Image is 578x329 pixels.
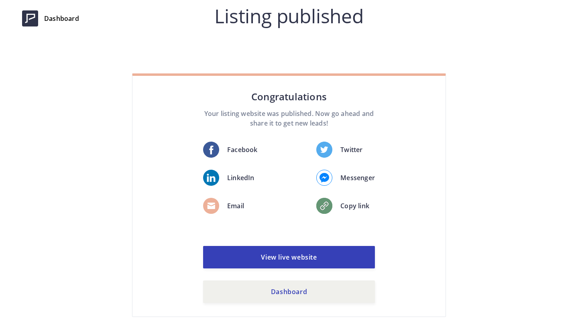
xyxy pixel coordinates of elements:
[316,170,332,186] img: fb
[203,246,375,268] a: View live website
[203,198,219,214] img: fb
[316,142,332,158] img: twitter
[203,280,375,303] a: Dashboard
[203,89,375,104] h4: Congratulations
[340,145,362,154] p: Twitter
[16,6,85,30] a: Dashboard
[203,170,219,186] img: fb
[227,173,254,183] p: LinkedIn
[316,198,332,214] img: fb
[340,173,375,183] p: Messenger
[44,14,79,23] span: Dashboard
[203,142,219,158] img: fb
[227,201,244,211] p: Email
[214,6,364,26] h2: Listing published
[203,109,375,128] p: Your listing website was published. Now go ahead and share it to get new leads!
[227,145,258,154] p: Facebook
[340,201,369,211] p: Copy link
